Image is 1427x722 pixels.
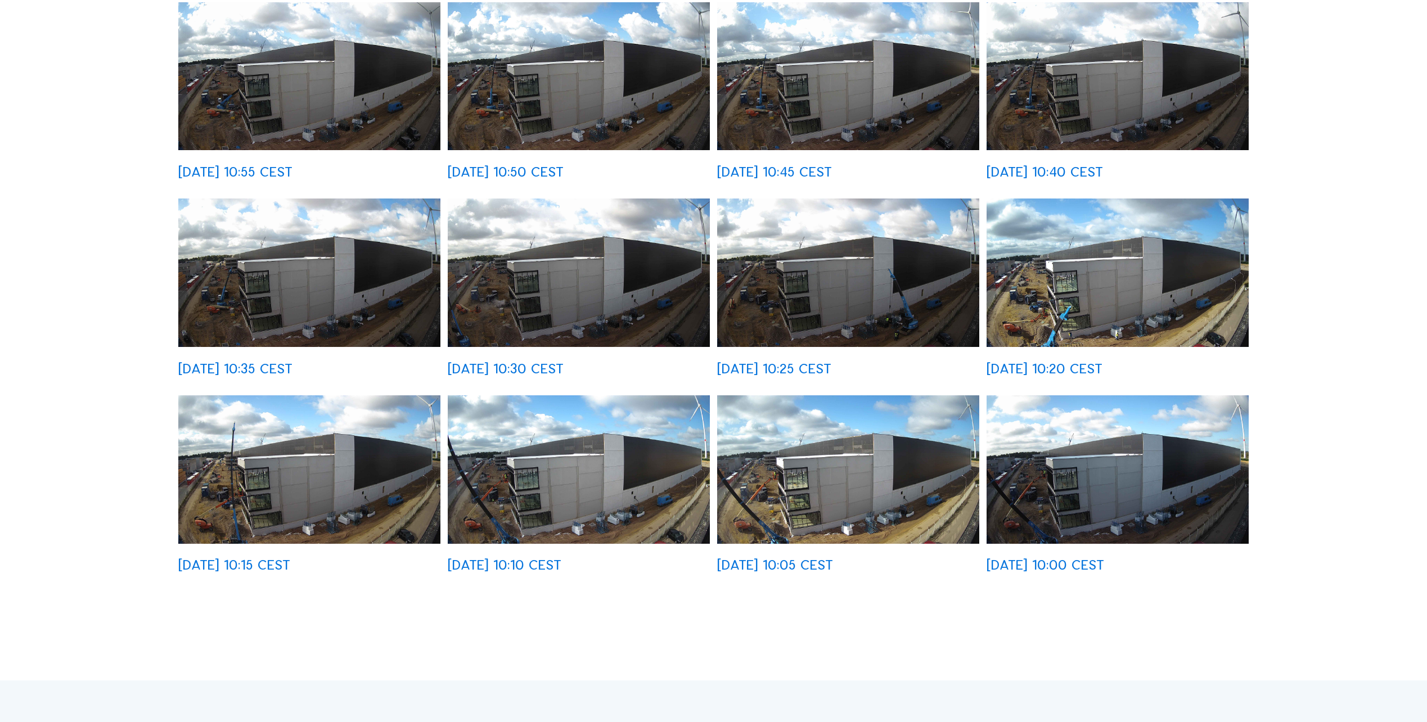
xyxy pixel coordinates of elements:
[448,395,710,543] img: image_53008360
[448,558,561,572] div: [DATE] 10:10 CEST
[717,395,979,543] img: image_53008219
[717,198,979,346] img: image_53008780
[987,165,1103,179] div: [DATE] 10:40 CEST
[448,165,564,179] div: [DATE] 10:50 CEST
[178,558,290,572] div: [DATE] 10:15 CEST
[717,165,832,179] div: [DATE] 10:45 CEST
[987,362,1102,376] div: [DATE] 10:20 CEST
[987,558,1104,572] div: [DATE] 10:00 CEST
[987,395,1249,543] img: image_53008076
[178,395,440,543] img: image_53008500
[987,198,1249,346] img: image_53008643
[178,2,440,150] img: image_53009590
[987,2,1249,150] img: image_53009150
[717,362,831,376] div: [DATE] 10:25 CEST
[448,2,710,150] img: image_53009437
[717,558,833,572] div: [DATE] 10:05 CEST
[448,198,710,346] img: image_53008866
[178,165,292,179] div: [DATE] 10:55 CEST
[178,198,440,346] img: image_53009009
[448,362,564,376] div: [DATE] 10:30 CEST
[717,2,979,150] img: image_53009291
[178,362,292,376] div: [DATE] 10:35 CEST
